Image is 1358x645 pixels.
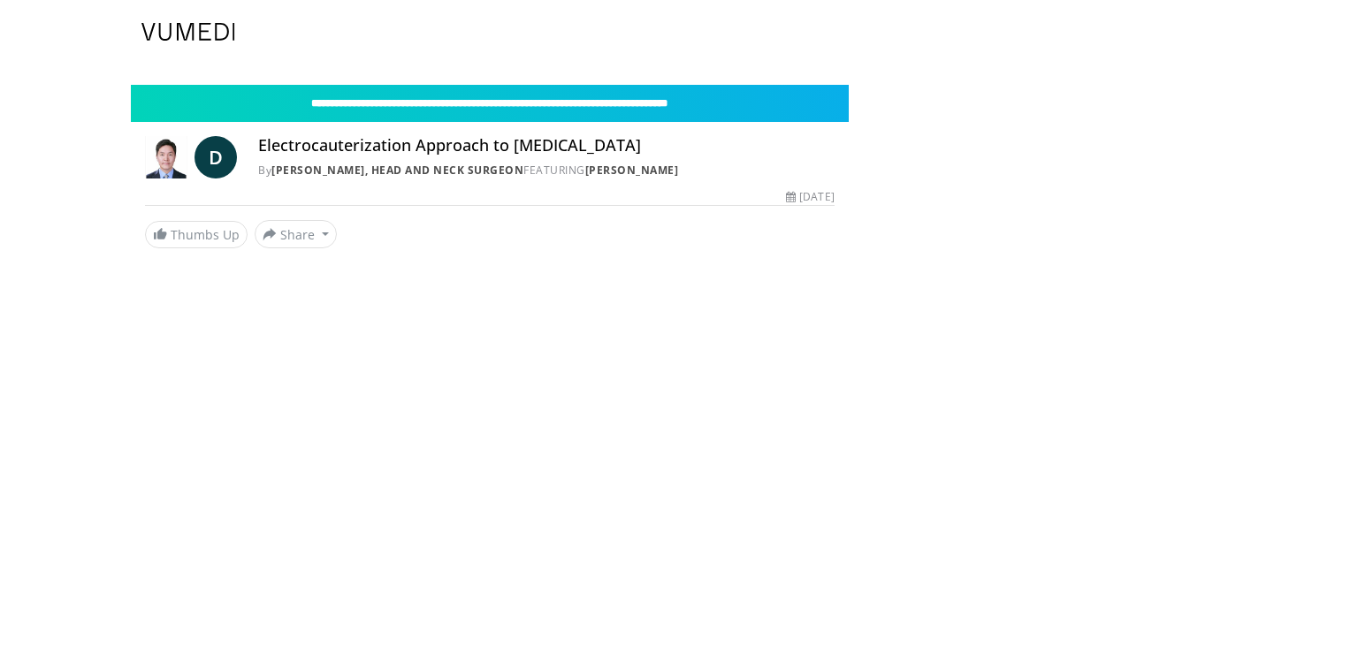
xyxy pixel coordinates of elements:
[258,136,835,156] h4: Electrocauterization Approach to [MEDICAL_DATA]
[271,163,523,178] a: [PERSON_NAME], Head and Neck Surgeon
[255,220,337,248] button: Share
[141,23,235,41] img: VuMedi Logo
[258,163,835,178] div: By FEATURING
[145,136,187,178] img: Doh Young Lee, Head and Neck Surgeon
[195,136,237,178] a: D
[585,163,679,178] a: [PERSON_NAME]
[786,189,834,205] div: [DATE]
[145,221,248,248] a: Thumbs Up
